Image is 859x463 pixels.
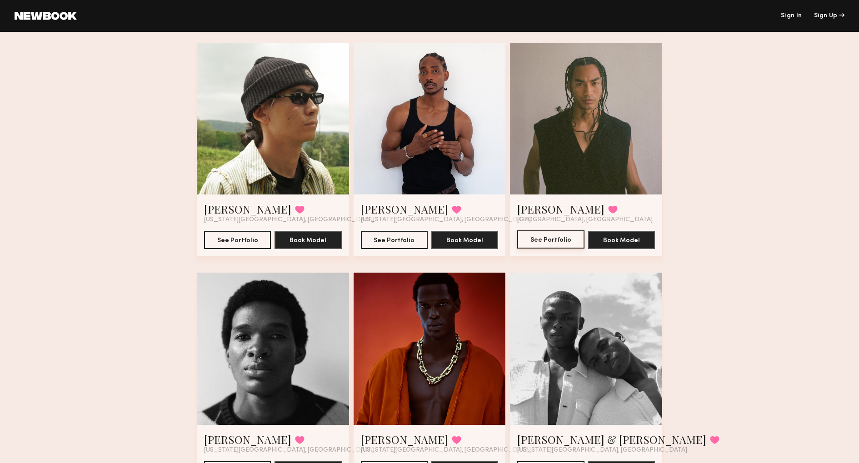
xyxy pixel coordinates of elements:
a: [PERSON_NAME] [361,202,448,216]
button: Book Model [275,231,341,249]
button: See Portfolio [204,231,271,249]
a: Book Model [588,236,655,244]
span: [US_STATE][GEOGRAPHIC_DATA], [GEOGRAPHIC_DATA] [517,447,687,454]
a: Sign In [781,13,802,19]
span: [US_STATE][GEOGRAPHIC_DATA], [GEOGRAPHIC_DATA] [361,447,531,454]
a: [PERSON_NAME] [204,202,291,216]
button: Book Model [431,231,498,249]
a: [PERSON_NAME] [204,432,291,447]
button: Book Model [588,231,655,249]
a: See Portfolio [517,231,584,249]
a: Book Model [431,236,498,244]
span: [US_STATE][GEOGRAPHIC_DATA], [GEOGRAPHIC_DATA] [361,216,531,224]
button: See Portfolio [361,231,428,249]
span: [GEOGRAPHIC_DATA], [GEOGRAPHIC_DATA] [517,216,653,224]
span: [US_STATE][GEOGRAPHIC_DATA], [GEOGRAPHIC_DATA] [204,447,374,454]
a: [PERSON_NAME] & [PERSON_NAME] [517,432,706,447]
a: [PERSON_NAME] [361,432,448,447]
button: See Portfolio [517,230,584,249]
a: [PERSON_NAME] [517,202,604,216]
a: Book Model [275,236,341,244]
span: [US_STATE][GEOGRAPHIC_DATA], [GEOGRAPHIC_DATA] [204,216,374,224]
div: Sign Up [814,13,844,19]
